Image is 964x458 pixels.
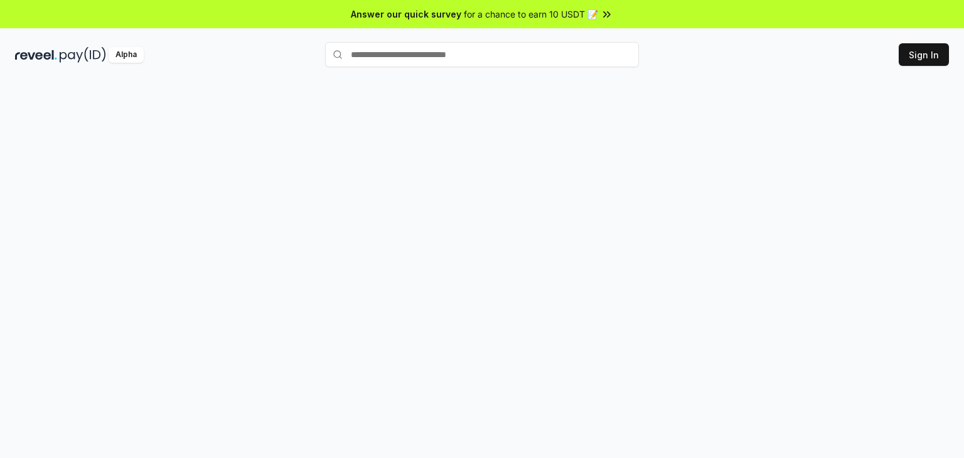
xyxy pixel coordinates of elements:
[60,47,106,63] img: pay_id
[351,8,461,21] span: Answer our quick survey
[109,47,144,63] div: Alpha
[899,43,949,66] button: Sign In
[15,47,57,63] img: reveel_dark
[464,8,598,21] span: for a chance to earn 10 USDT 📝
